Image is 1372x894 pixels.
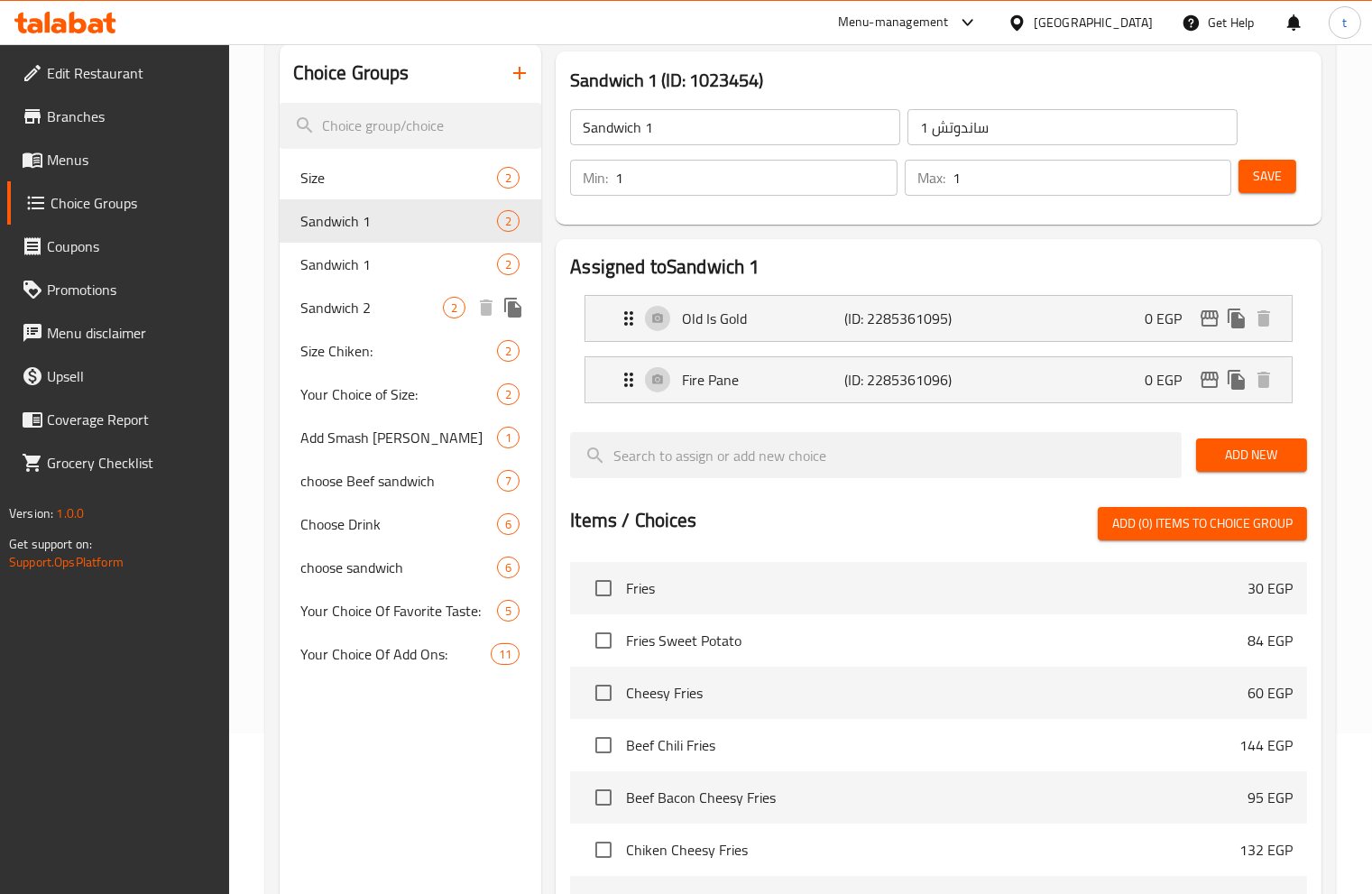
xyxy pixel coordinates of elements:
[1196,366,1223,393] button: edit
[585,357,1292,402] div: Expand
[585,779,622,816] span: Select choice
[1112,512,1293,535] span: Add (0) items to choice group
[626,839,1239,861] span: Chiken Cheesy Fries
[280,329,542,373] div: Size Chiken:2
[1145,308,1196,329] p: 0 EGP
[280,632,542,676] div: Your Choice Of Add Ons:11
[51,192,215,214] span: Choice Groups
[47,106,215,127] span: Branches
[301,340,498,362] span: Size Chiken:
[280,103,542,149] input: search
[497,167,520,189] div: Choices
[682,369,843,391] p: Fire Pane
[7,268,229,311] a: Promotions
[498,429,519,447] span: 1
[570,253,1307,281] h2: Assigned to Sandwich 1
[301,513,498,535] span: Choose Drink
[1342,13,1347,32] span: t
[498,603,519,620] span: 5
[1250,366,1277,393] button: delete
[1239,839,1293,861] p: 132 EGP
[7,398,229,441] a: Coverage Report
[280,199,542,243] div: Sandwich 12
[570,66,1307,95] h3: Sandwich 1 (ID: 1023454)
[682,308,843,329] p: Old Is Gold
[1211,444,1293,466] span: Add New
[497,470,520,492] div: Choices
[917,167,945,189] p: Max:
[280,286,542,329] div: Sandwich 22deleteduplicate
[498,213,519,230] span: 2
[1098,507,1307,540] button: Add (0) items to choice group
[7,181,229,225] a: Choice Groups
[585,674,622,712] span: Select choice
[280,156,542,199] div: Size2
[1250,305,1277,332] button: delete
[301,557,498,578] span: choose sandwich
[47,365,215,387] span: Upsell
[585,569,622,607] span: Select choice
[626,577,1248,599] span: Fries
[1196,438,1307,472] button: Add New
[1145,369,1196,391] p: 0 EGP
[497,513,520,535] div: Choices
[301,427,498,448] span: Add Smash [PERSON_NAME]
[7,138,229,181] a: Menus
[280,502,542,546] div: Choose Drink6
[301,643,492,665] span: Your Choice Of Add Ons:
[497,427,520,448] div: Choices
[47,322,215,344] span: Menu disclaimer
[9,550,124,574] a: Support.OpsPlatform
[7,51,229,95] a: Edit Restaurant
[47,62,215,84] span: Edit Restaurant
[280,243,542,286] div: Sandwich 12
[301,600,498,622] span: Your Choice Of Favorite Taste:
[301,210,498,232] span: Sandwich 1
[301,297,444,318] span: Sandwich 2
[497,600,520,622] div: Choices
[1239,734,1293,756] p: 144 EGP
[47,409,215,430] span: Coverage Report
[585,296,1292,341] div: Expand
[570,288,1307,349] li: Expand
[498,343,519,360] span: 2
[7,225,229,268] a: Coupons
[444,300,465,317] span: 2
[1034,13,1153,32] div: [GEOGRAPHIC_DATA]
[626,734,1239,756] span: Beef Chili Fries
[7,355,229,398] a: Upsell
[626,630,1248,651] span: Fries Sweet Potato
[1196,305,1223,332] button: edit
[1253,165,1282,188] span: Save
[47,235,215,257] span: Coupons
[1238,160,1296,193] button: Save
[498,256,519,273] span: 2
[7,441,229,484] a: Grocery Checklist
[9,532,92,556] span: Get support on:
[1248,787,1293,808] p: 95 EGP
[7,311,229,355] a: Menu disclaimer
[585,622,622,659] span: Select choice
[47,149,215,171] span: Menus
[47,279,215,300] span: Promotions
[1248,682,1293,704] p: 60 EGP
[498,386,519,403] span: 2
[301,470,498,492] span: choose Beef sandwich
[498,473,519,490] span: 7
[570,432,1182,478] input: search
[585,831,622,869] span: Select choice
[498,516,519,533] span: 6
[844,369,953,391] p: (ID: 2285361096)
[301,383,498,405] span: Your Choice of Size:
[1223,305,1250,332] button: duplicate
[497,210,520,232] div: Choices
[280,373,542,416] div: Your Choice of Size:2
[492,646,519,663] span: 11
[301,253,498,275] span: Sandwich 1
[498,170,519,187] span: 2
[47,452,215,474] span: Grocery Checklist
[9,502,53,525] span: Version:
[500,294,527,321] button: duplicate
[570,349,1307,410] li: Expand
[56,502,84,525] span: 1.0.0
